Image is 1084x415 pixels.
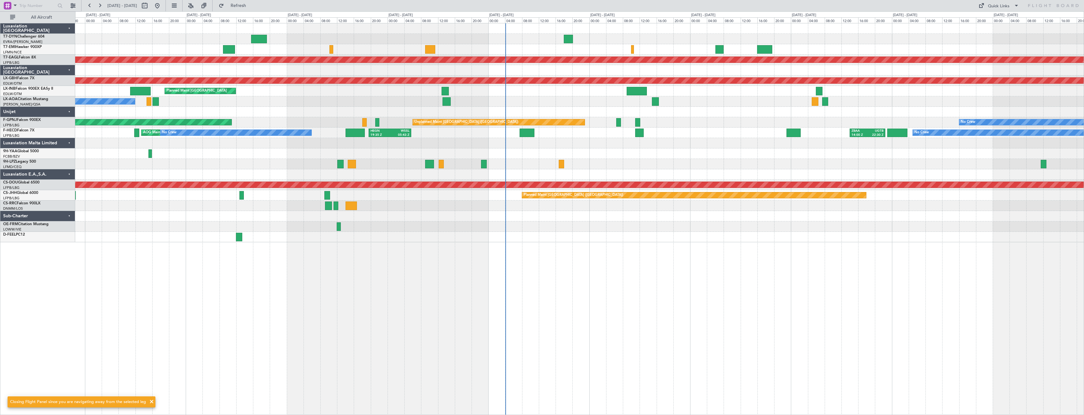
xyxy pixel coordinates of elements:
div: [DATE] - [DATE] [994,13,1018,18]
div: Planned Maint [GEOGRAPHIC_DATA] ([GEOGRAPHIC_DATA]) [524,190,623,200]
a: F-HECDFalcon 7X [3,129,34,132]
div: 19:35 Z [370,133,390,137]
a: EDLW/DTM [3,92,22,96]
div: 04:00 [909,17,925,23]
span: [DATE] - [DATE] [107,3,137,9]
div: 05:43 Z [390,133,410,137]
a: LX-GBHFalcon 7X [3,76,34,80]
div: 16:00 [556,17,572,23]
div: 04:00 [1009,17,1026,23]
div: HEGN [370,129,390,133]
span: Refresh [225,3,252,8]
a: FCBB/BZV [3,154,20,159]
a: F-GPNJFalcon 900EX [3,118,41,122]
div: Closing Flight Panel since you are navigating away from the selected leg [10,399,146,405]
div: 08:00 [1026,17,1043,23]
div: 08:00 [320,17,337,23]
div: 04:00 [404,17,421,23]
div: 16:00 [455,17,472,23]
div: [DATE] - [DATE] [691,13,715,18]
span: LX-INB [3,87,15,91]
a: CS-DOUGlobal 6500 [3,181,39,184]
span: CS-JHH [3,191,17,195]
div: 08:00 [118,17,135,23]
div: 20:00 [68,17,85,23]
div: 08:00 [724,17,740,23]
div: 22:30 Z [867,133,883,137]
a: LFMN/NCE [3,50,22,55]
a: [PERSON_NAME]/QSA [3,102,40,107]
div: Quick Links [988,3,1009,9]
div: 08:00 [522,17,539,23]
span: F-HECD [3,129,17,132]
div: [DATE] - [DATE] [388,13,413,18]
div: [DATE] - [DATE] [590,13,615,18]
div: 12:00 [640,17,656,23]
div: 08:00 [925,17,942,23]
div: 16:00 [1060,17,1077,23]
span: CS-RRC [3,201,17,205]
div: AOG Maint Paris ([GEOGRAPHIC_DATA]) [143,128,209,137]
div: 16:00 [354,17,370,23]
div: [DATE] - [DATE] [792,13,816,18]
div: 00:00 [287,17,304,23]
button: Quick Links [975,1,1022,11]
div: 12:00 [841,17,858,23]
div: 00:00 [85,17,102,23]
div: 04:00 [304,17,320,23]
div: 12:00 [236,17,253,23]
div: 04:00 [808,17,825,23]
input: Trip Number [19,1,56,10]
span: T7-EAGL [3,56,19,59]
div: 20:00 [169,17,186,23]
div: Planned Maint [GEOGRAPHIC_DATA] [166,86,227,96]
div: 04:00 [202,17,219,23]
a: T7-EMIHawker 900XP [3,45,42,49]
div: 12:00 [539,17,556,23]
a: LOWW/VIE [3,227,21,232]
a: LFPB/LBG [3,123,20,128]
a: 9H-YAAGlobal 5000 [3,149,39,153]
div: ZBAA [852,129,868,133]
span: T7-DYN [3,35,17,39]
a: EVRA/[PERSON_NAME] [3,39,42,44]
a: LFMD/CEQ [3,165,21,169]
div: 12:00 [1043,17,1060,23]
div: 20:00 [371,17,388,23]
a: LFPB/LBG [3,185,20,190]
div: 16:00 [959,17,976,23]
button: Refresh [216,1,254,11]
span: F-GPNJ [3,118,17,122]
div: 12:00 [942,17,959,23]
div: 20:00 [875,17,892,23]
div: 00:00 [892,17,909,23]
span: T7-EMI [3,45,15,49]
div: 04:00 [606,17,623,23]
div: 00:00 [186,17,202,23]
span: CS-DOU [3,181,18,184]
div: 08:00 [623,17,640,23]
div: 12:00 [438,17,455,23]
div: [DATE] - [DATE] [288,13,312,18]
div: [DATE] - [DATE] [187,13,211,18]
span: All Aircraft [16,15,67,20]
div: No Crew [914,128,929,137]
span: OE-FRM [3,222,18,226]
a: CS-RRCFalcon 900LX [3,201,40,205]
div: 08:00 [825,17,841,23]
a: T7-DYNChallenger 604 [3,35,45,39]
span: 9H-YAA [3,149,17,153]
div: 20:00 [270,17,286,23]
div: 12:00 [337,17,354,23]
span: 9H-LPZ [3,160,16,164]
div: 04:00 [505,17,522,23]
div: 20:00 [774,17,791,23]
div: 00:00 [488,17,505,23]
a: DNMM/LOS [3,206,23,211]
div: [DATE] - [DATE] [489,13,514,18]
div: WSSL [390,129,410,133]
div: 00:00 [791,17,808,23]
div: 14:00 Z [852,133,868,137]
div: 16:00 [253,17,270,23]
div: 16:00 [858,17,875,23]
